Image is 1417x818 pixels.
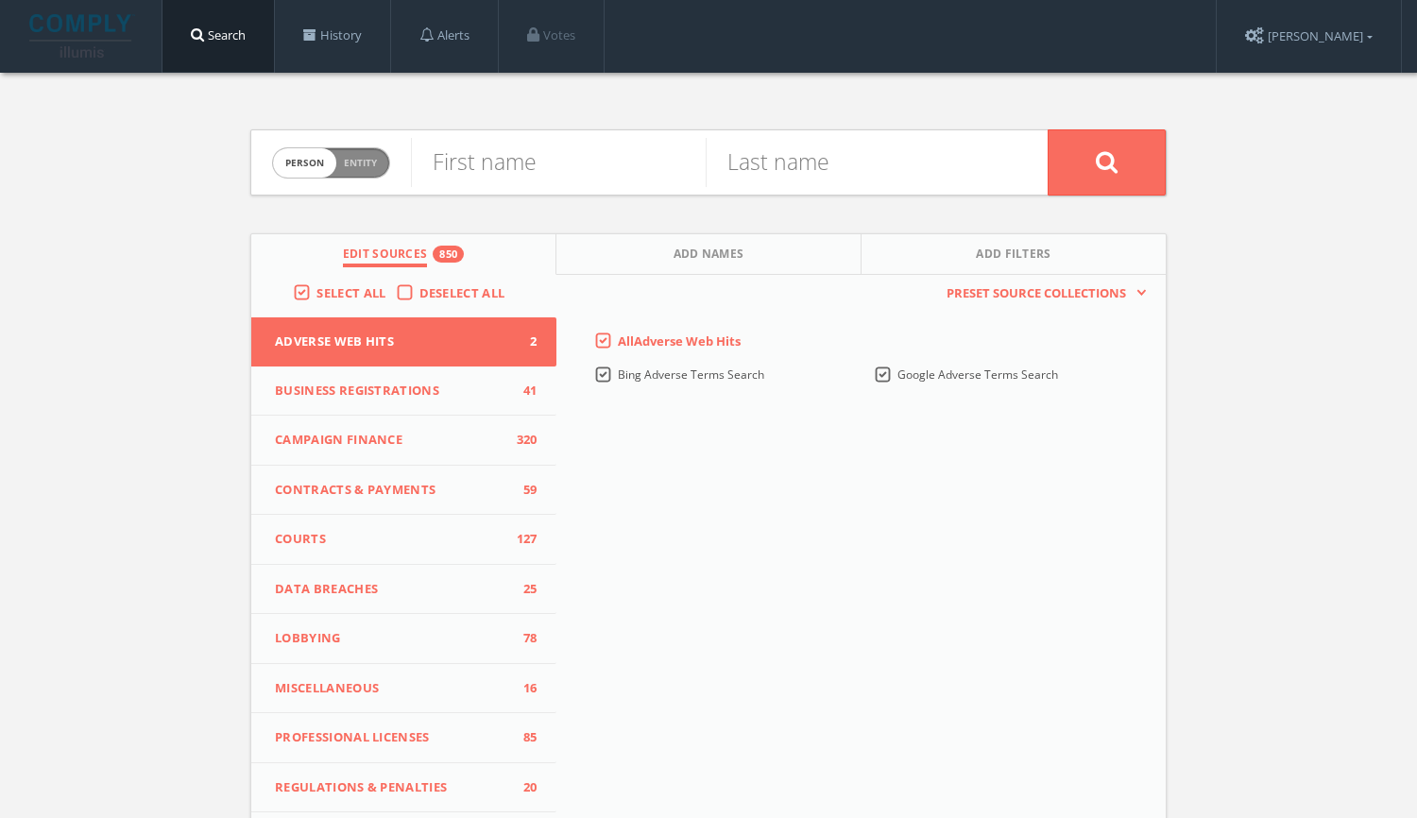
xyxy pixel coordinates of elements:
button: Lobbying78 [251,614,556,664]
span: Professional Licenses [275,728,509,747]
span: Data Breaches [275,580,509,599]
span: Miscellaneous [275,679,509,698]
button: Contracts & Payments59 [251,466,556,516]
span: 127 [509,530,538,549]
span: Entity [344,156,377,170]
span: Adverse Web Hits [275,332,509,351]
button: Adverse Web Hits2 [251,317,556,366]
button: Business Registrations41 [251,366,556,417]
span: Courts [275,530,509,549]
span: 85 [509,728,538,747]
button: Campaign Finance320 [251,416,556,466]
span: 59 [509,481,538,500]
button: Miscellaneous16 [251,664,556,714]
span: 41 [509,382,538,400]
span: Business Registrations [275,382,509,400]
img: illumis [29,14,135,58]
button: Regulations & Penalties20 [251,763,556,813]
span: 16 [509,679,538,698]
span: Campaign Finance [275,431,509,450]
span: Deselect All [419,284,505,301]
button: Preset Source Collections [937,284,1147,303]
span: 78 [509,629,538,648]
span: Edit Sources [343,246,428,267]
button: Add Names [556,234,862,275]
span: Add Names [674,246,744,267]
button: Data Breaches25 [251,565,556,615]
span: 2 [509,332,538,351]
span: Add Filters [976,246,1051,267]
button: Professional Licenses85 [251,713,556,763]
span: Bing Adverse Terms Search [618,366,764,383]
span: 20 [509,778,538,797]
span: Lobbying [275,629,509,648]
span: Preset Source Collections [937,284,1135,303]
span: 320 [509,431,538,450]
button: Edit Sources850 [251,234,556,275]
span: All Adverse Web Hits [618,332,741,349]
button: Add Filters [862,234,1166,275]
span: Select All [316,284,385,301]
button: Courts127 [251,515,556,565]
div: 850 [433,246,464,263]
span: Google Adverse Terms Search [897,366,1058,383]
span: person [273,148,336,178]
span: 25 [509,580,538,599]
span: Contracts & Payments [275,481,509,500]
span: Regulations & Penalties [275,778,509,797]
